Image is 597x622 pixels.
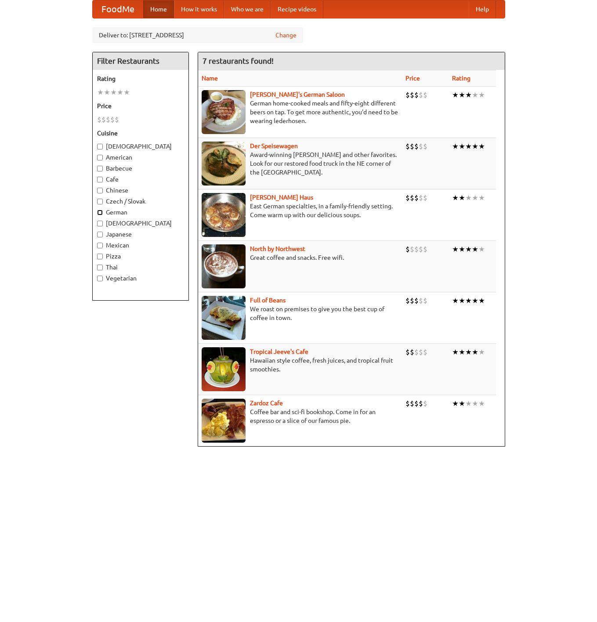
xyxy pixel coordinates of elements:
li: $ [423,296,427,306]
li: $ [115,115,119,124]
input: Pizza [97,254,103,259]
li: ★ [459,347,465,357]
input: Czech / Slovak [97,199,103,204]
a: [PERSON_NAME]'s German Saloon [250,91,345,98]
b: Tropical Jeeve's Cafe [250,348,308,355]
a: Change [275,31,297,40]
li: ★ [452,244,459,254]
li: $ [419,193,423,203]
li: ★ [465,142,472,151]
li: ★ [472,90,478,100]
p: Coffee bar and sci-fi bookshop. Come in for an espresso or a slice of our famous pie. [202,407,398,425]
li: $ [414,193,419,203]
a: [PERSON_NAME] Haus [250,194,313,201]
li: ★ [459,399,465,408]
label: Japanese [97,230,184,239]
b: Zardoz Cafe [250,400,283,407]
li: ★ [465,90,472,100]
li: ★ [478,347,485,357]
label: Mexican [97,241,184,250]
img: kohlhaus.jpg [202,193,246,237]
p: Award-winning [PERSON_NAME] and other favorites. Look for our restored food truck in the NE corne... [202,150,398,177]
a: How it works [174,0,224,18]
li: ★ [459,142,465,151]
div: Deliver to: [STREET_ADDRESS] [92,27,303,43]
li: ★ [97,87,104,97]
li: ★ [472,244,478,254]
li: $ [101,115,106,124]
li: $ [419,399,423,408]
label: [DEMOGRAPHIC_DATA] [97,142,184,151]
li: ★ [465,244,472,254]
h5: Cuisine [97,129,184,138]
input: [DEMOGRAPHIC_DATA] [97,144,103,149]
h4: Filter Restaurants [93,52,188,70]
a: North by Northwest [250,245,305,252]
li: ★ [452,142,459,151]
li: $ [423,399,427,408]
li: ★ [452,296,459,306]
li: $ [410,347,414,357]
h5: Rating [97,74,184,83]
input: Barbecue [97,166,103,171]
p: Hawaiian style coffee, fresh juices, and tropical fruit smoothies. [202,356,398,374]
li: $ [410,90,414,100]
b: Der Speisewagen [250,142,298,149]
li: ★ [465,296,472,306]
label: Thai [97,263,184,272]
li: ★ [472,193,478,203]
h5: Price [97,102,184,110]
li: ★ [117,87,123,97]
li: ★ [465,193,472,203]
a: FoodMe [93,0,143,18]
p: Great coffee and snacks. Free wifi. [202,253,398,262]
input: Cafe [97,177,103,182]
li: $ [414,244,419,254]
li: $ [423,193,427,203]
ng-pluralize: 7 restaurants found! [203,57,274,65]
li: ★ [472,142,478,151]
p: German home-cooked meals and fifty-eight different beers on tap. To get more authentic, you'd nee... [202,99,398,125]
li: ★ [459,90,465,100]
p: East German specialties, in a family-friendly setting. Come warm up with our delicious soups. [202,202,398,219]
li: $ [110,115,115,124]
a: Recipe videos [271,0,323,18]
a: Full of Beans [250,297,286,304]
input: American [97,155,103,160]
li: $ [414,347,419,357]
li: ★ [472,296,478,306]
li: $ [410,142,414,151]
li: $ [405,193,410,203]
label: Czech / Slovak [97,197,184,206]
li: $ [419,296,423,306]
li: ★ [452,347,459,357]
a: Home [143,0,174,18]
input: Japanese [97,232,103,237]
li: ★ [459,296,465,306]
li: $ [410,399,414,408]
li: $ [410,296,414,306]
a: Help [469,0,496,18]
li: ★ [478,193,485,203]
a: Rating [452,75,470,82]
input: Thai [97,265,103,270]
li: ★ [459,193,465,203]
label: Vegetarian [97,274,184,283]
li: $ [414,90,419,100]
li: $ [419,90,423,100]
li: $ [405,142,410,151]
li: ★ [465,399,472,408]
li: ★ [478,90,485,100]
label: Pizza [97,252,184,261]
li: $ [410,244,414,254]
li: ★ [123,87,130,97]
li: $ [405,399,410,408]
img: zardoz.jpg [202,399,246,443]
img: beans.jpg [202,296,246,340]
label: Cafe [97,175,184,184]
li: $ [414,399,419,408]
p: We roast on premises to give you the best cup of coffee in town. [202,305,398,322]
